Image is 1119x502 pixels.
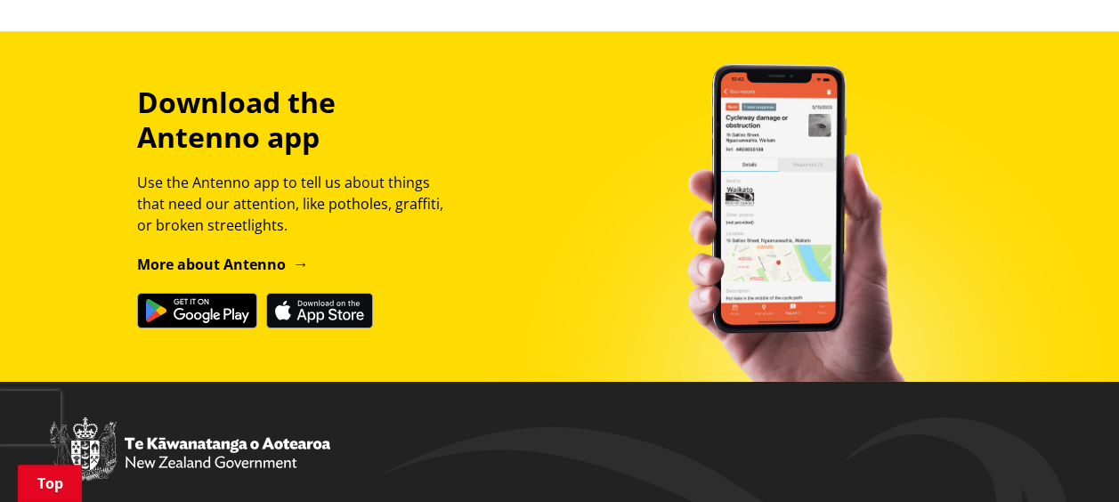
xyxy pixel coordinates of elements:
[137,85,459,154] h3: Download the Antenno app
[1037,427,1101,491] iframe: Messenger Launcher
[50,417,330,482] img: New Zealand Government
[18,465,82,502] a: Top
[50,458,330,474] a: New Zealand Government
[137,255,309,274] a: More about Antenno
[137,172,459,236] p: Use the Antenno app to tell us about things that need our attention, like potholes, graffiti, or ...
[137,293,257,328] img: Get it on Google Play
[266,293,373,328] img: Download on the App Store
